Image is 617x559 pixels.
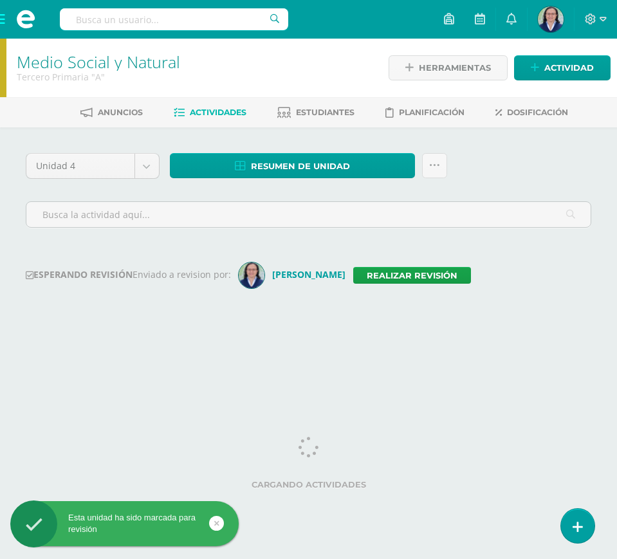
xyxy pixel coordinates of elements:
[26,268,133,280] strong: ESPERANDO REVISIÓN
[507,107,568,117] span: Dosificación
[272,268,345,280] strong: [PERSON_NAME]
[133,268,231,280] span: Enviado a revision por:
[353,267,471,284] a: Realizar revisión
[26,480,591,490] label: Cargando actividades
[190,107,246,117] span: Actividades
[389,55,508,80] a: Herramientas
[174,102,246,123] a: Actividades
[251,154,350,178] span: Resumen de unidad
[26,202,591,227] input: Busca la actividad aquí...
[495,102,568,123] a: Dosificación
[544,56,594,80] span: Actividad
[239,268,353,280] a: [PERSON_NAME]
[17,71,372,83] div: Tercero Primaria 'A'
[514,55,611,80] a: Actividad
[419,56,491,80] span: Herramientas
[17,53,372,71] h1: Medio Social y Natural
[399,107,465,117] span: Planificación
[80,102,143,123] a: Anuncios
[170,153,416,178] a: Resumen de unidad
[17,51,180,73] a: Medio Social y Natural
[10,512,239,535] div: Esta unidad ha sido marcada para revisión
[98,107,143,117] span: Anuncios
[239,262,264,288] img: ab2ecb78b1b2bbf3ec00fcfda6dff66f.png
[36,154,125,178] span: Unidad 4
[277,102,355,123] a: Estudiantes
[538,6,564,32] img: b70cd412f2b01b862447bda25ceab0f5.png
[385,102,465,123] a: Planificación
[296,107,355,117] span: Estudiantes
[60,8,288,30] input: Busca un usuario...
[26,154,159,178] a: Unidad 4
